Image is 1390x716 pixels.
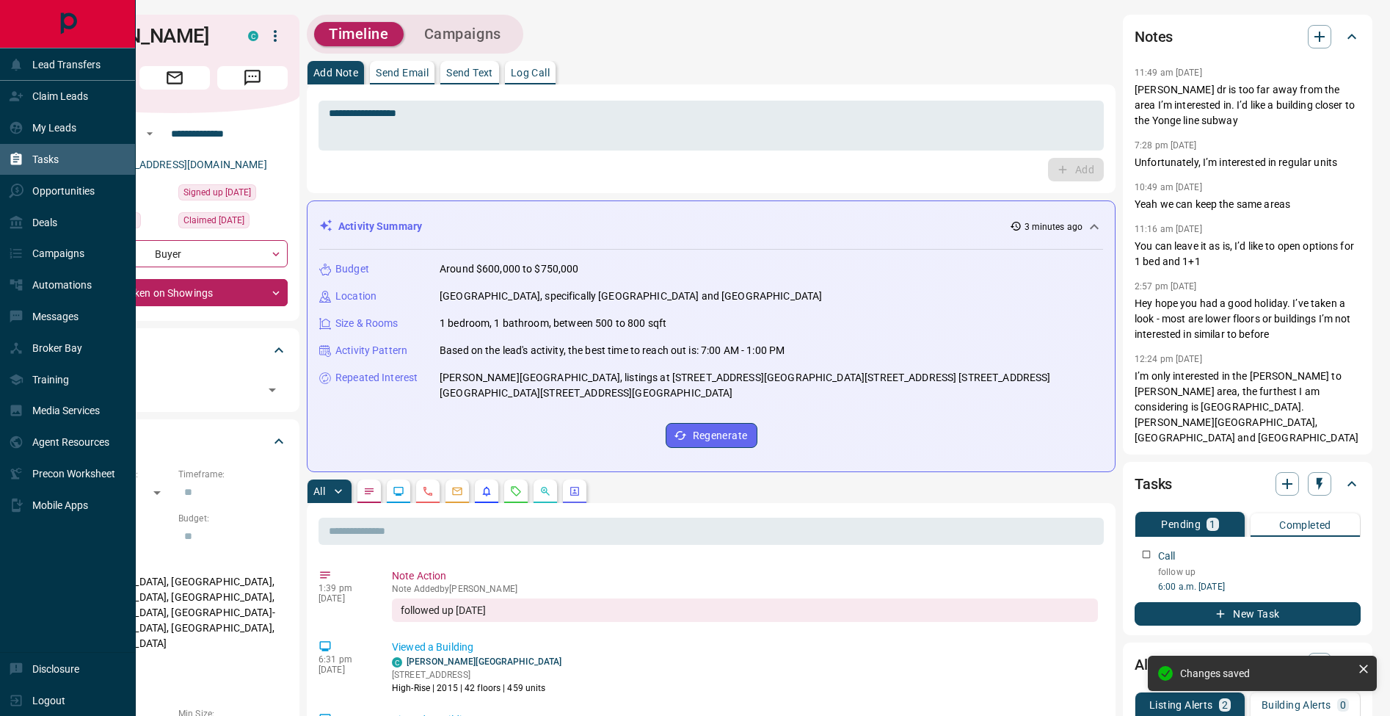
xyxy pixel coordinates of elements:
p: Location [335,289,376,304]
p: Pending [1161,519,1201,529]
p: follow up [1158,565,1361,579]
button: New Task [1135,602,1361,626]
button: Regenerate [666,423,757,448]
p: [DATE] [319,665,370,675]
p: Activity Pattern [335,343,407,358]
p: I’m only interested in the [PERSON_NAME] to [PERSON_NAME] area, the furthest I am considering is ... [1135,369,1361,461]
div: condos.ca [392,657,402,668]
div: Alerts [1135,647,1361,682]
p: Timeframe: [178,468,288,481]
h1: [PERSON_NAME] [62,24,226,48]
div: followed up [DATE] [392,599,1098,622]
button: Campaigns [410,22,516,46]
p: Around $600,000 to $750,000 [440,261,579,277]
p: [STREET_ADDRESS] [392,668,561,681]
p: 1 [1209,519,1215,529]
p: Building Alerts [1262,700,1331,710]
p: 1:39 pm [319,583,370,593]
svg: Emails [451,485,463,497]
p: 7:28 pm [DATE] [1135,140,1197,151]
p: 3 minutes ago [1025,220,1082,234]
p: 11:16 am [DATE] [1135,224,1202,234]
span: Message [217,66,288,90]
div: Buyer [62,240,288,267]
svg: Lead Browsing Activity [393,485,404,497]
p: Unfortunately, I’m interested in regular units [1135,155,1361,170]
p: 1 bedroom, 1 bathroom, between 500 to 800 sqft [440,316,666,331]
p: 2 [1222,700,1228,710]
div: Sun Jan 29 2023 [178,212,288,233]
p: Budget [335,261,369,277]
p: Repeated Interest [335,370,418,386]
p: Activity Summary [338,219,422,234]
div: Activity Summary3 minutes ago [319,213,1103,240]
p: 6:00 a.m. [DATE] [1158,580,1361,593]
svg: Agent Actions [569,485,581,497]
p: 6:31 pm [319,654,370,665]
p: 12:24 pm [DATE] [1135,354,1202,364]
p: [PERSON_NAME] dr is too far away from the area I’m interested in. I’d like a building closer to t... [1135,82,1361,129]
p: Motivation: [62,663,288,676]
p: Viewed a Building [392,640,1098,655]
h2: Notes [1135,25,1173,48]
span: Email [139,66,210,90]
h2: Alerts [1135,653,1173,676]
p: Listing Alerts [1149,700,1213,710]
span: Claimed [DATE] [183,213,244,228]
p: [PERSON_NAME][GEOGRAPHIC_DATA], listings at [STREET_ADDRESS][GEOGRAPHIC_DATA][STREET_ADDRESS] [ST... [440,370,1103,401]
button: Open [141,125,159,142]
svg: Calls [422,485,434,497]
div: Taken on Showings [62,279,288,306]
p: Add Note [313,68,358,78]
p: [GEOGRAPHIC_DATA], specifically [GEOGRAPHIC_DATA] and [GEOGRAPHIC_DATA] [440,289,822,304]
a: [PERSON_NAME][GEOGRAPHIC_DATA] [407,657,561,667]
p: Size & Rooms [335,316,399,331]
p: [DATE] [319,593,370,604]
svg: Listing Alerts [481,485,492,497]
a: [EMAIL_ADDRESS][DOMAIN_NAME] [101,159,267,170]
div: Criteria [62,424,288,459]
p: Log Call [511,68,550,78]
p: Send Email [376,68,429,78]
p: 0 [1340,700,1346,710]
h2: Tasks [1135,472,1172,496]
div: Sun Jan 29 2023 [178,184,288,205]
div: Notes [1135,19,1361,54]
p: Note Added by [PERSON_NAME] [392,584,1098,594]
p: Budget: [178,512,288,525]
p: 11:49 am [DATE] [1135,68,1202,78]
p: [GEOGRAPHIC_DATA], [GEOGRAPHIC_DATA], [GEOGRAPHIC_DATA], [GEOGRAPHIC_DATA], [GEOGRAPHIC_DATA], [G... [62,570,288,656]
p: Based on the lead's activity, the best time to reach out is: 7:00 AM - 1:00 PM [440,343,785,358]
svg: Opportunities [539,485,551,497]
p: Yeah we can keep the same areas [1135,197,1361,212]
p: You can leave it as is, I’d like to open options for 1 bed and 1+1 [1135,239,1361,270]
button: Timeline [314,22,404,46]
p: Send Text [446,68,493,78]
div: Tags [62,333,288,368]
p: Areas Searched: [62,557,288,570]
p: All [313,486,325,496]
p: Note Action [392,568,1098,584]
p: 2:57 pm [DATE] [1135,281,1197,292]
div: Changes saved [1180,668,1352,679]
p: Call [1158,549,1176,564]
button: Open [262,380,283,400]
svg: Requests [510,485,522,497]
p: 10:49 am [DATE] [1135,182,1202,192]
svg: Notes [363,485,375,497]
p: High-Rise | 2015 | 42 floors | 459 units [392,681,561,695]
p: Hey hope you had a good holiday. I’ve taken a look - most are lower floors or buildings I’m not i... [1135,296,1361,342]
div: Tasks [1135,466,1361,502]
div: condos.ca [248,31,258,41]
span: Signed up [DATE] [183,185,251,200]
p: Completed [1279,520,1331,530]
